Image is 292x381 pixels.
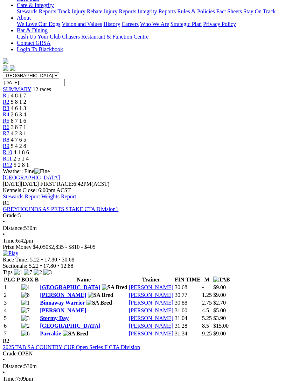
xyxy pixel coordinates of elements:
[40,181,110,187] span: 6:42PM(ACST)
[174,299,201,306] td: 30.88
[29,263,39,269] span: 5.22
[3,363,289,369] div: 530m
[129,323,173,329] a: [PERSON_NAME]
[3,231,5,237] span: •
[129,331,173,336] a: [PERSON_NAME]
[3,212,289,219] div: 5
[41,257,43,263] span: •
[3,363,24,369] span: Distance:
[3,338,9,344] span: R2
[11,105,26,111] span: 4 6 1 3
[14,269,22,275] img: 1
[30,257,40,263] span: 5.22
[129,307,173,313] a: [PERSON_NAME]
[174,307,201,314] td: 31.00
[128,276,174,283] th: Trainer
[213,323,229,329] span: $15.00
[171,21,202,27] a: Strategic Plan
[34,269,42,275] img: 2
[140,21,169,27] a: Who We Are
[62,257,75,263] span: 30.68
[17,34,61,40] a: Cash Up Your Club
[17,8,56,14] a: Stewards Reports
[3,124,9,130] a: R6
[3,219,5,225] span: •
[213,315,226,321] span: $3.90
[3,130,9,136] a: R7
[17,34,289,40] div: Bar & Dining
[63,331,88,337] img: SA Bred
[3,181,39,187] span: [DATE]
[174,292,201,299] td: 30.77
[3,65,8,71] img: facebook.svg
[202,292,212,298] text: 1.25
[11,143,26,149] span: 5 4 2 8
[3,111,9,117] span: R4
[216,8,242,14] a: Fact Sheets
[13,156,29,162] span: 2 5 1 4
[3,238,289,244] div: 6:42pm
[202,284,204,290] text: -
[104,8,136,14] a: Injury Reports
[21,284,30,291] img: 4
[138,8,176,14] a: Integrity Reports
[3,168,50,174] span: Weather: Fine
[44,257,57,263] span: 17.80
[129,315,173,321] a: [PERSON_NAME]
[57,8,102,14] a: Track Injury Rebate
[4,315,20,322] td: 5
[3,175,60,181] a: [GEOGRAPHIC_DATA]
[17,46,63,52] a: Login To Blackbook
[3,263,27,269] span: Sectionals:
[202,331,212,336] text: 9.25
[43,269,52,275] img: 3
[129,300,173,306] a: [PERSON_NAME]
[3,269,13,275] span: Tips
[4,307,20,314] td: 4
[3,200,9,206] span: R1
[3,99,9,105] a: R2
[3,156,12,162] a: R11
[202,323,209,329] text: 8.5
[174,322,201,329] td: 31.28
[11,118,26,124] span: 8 7 1 6
[213,300,226,306] span: $2.70
[3,344,140,350] a: 2025 TAB SA COUNTRY CUP Open Series F CTA Division
[129,284,173,290] a: [PERSON_NAME]
[40,181,73,187] span: FIRST RACE:
[3,193,40,199] a: Stewards Report
[129,292,173,298] a: [PERSON_NAME]
[3,149,12,155] span: R10
[58,257,61,263] span: •
[3,238,16,244] span: Time:
[3,79,65,86] input: Select date
[10,65,15,71] img: twitter.svg
[40,331,61,336] a: Parrakie
[11,130,26,136] span: 4 2 3 1
[40,300,85,306] a: Binnaway Warrior
[24,269,32,275] img: 7
[3,58,8,64] img: logo-grsa-white.png
[3,86,31,92] span: SUMMARY
[40,307,86,313] a: [PERSON_NAME]
[3,369,5,375] span: •
[3,206,118,212] a: GREYHOUNDS AS PETS STAKE CTA Division1
[21,277,34,283] span: BOX
[40,276,128,283] th: Name
[62,34,148,40] a: Chasers Restaurant & Function Centre
[3,187,289,193] div: Kennels Close: 6:00pm ACST
[243,8,276,14] a: Stay On Track
[3,137,9,143] a: R8
[202,307,209,313] text: 4.5
[41,193,76,199] a: Weights Report
[3,118,9,124] a: R5
[11,111,26,117] span: 2 6 3 4
[202,276,212,283] th: M
[11,137,26,143] span: 4 7 6 5
[3,93,9,98] a: R1
[202,315,212,321] text: 5.25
